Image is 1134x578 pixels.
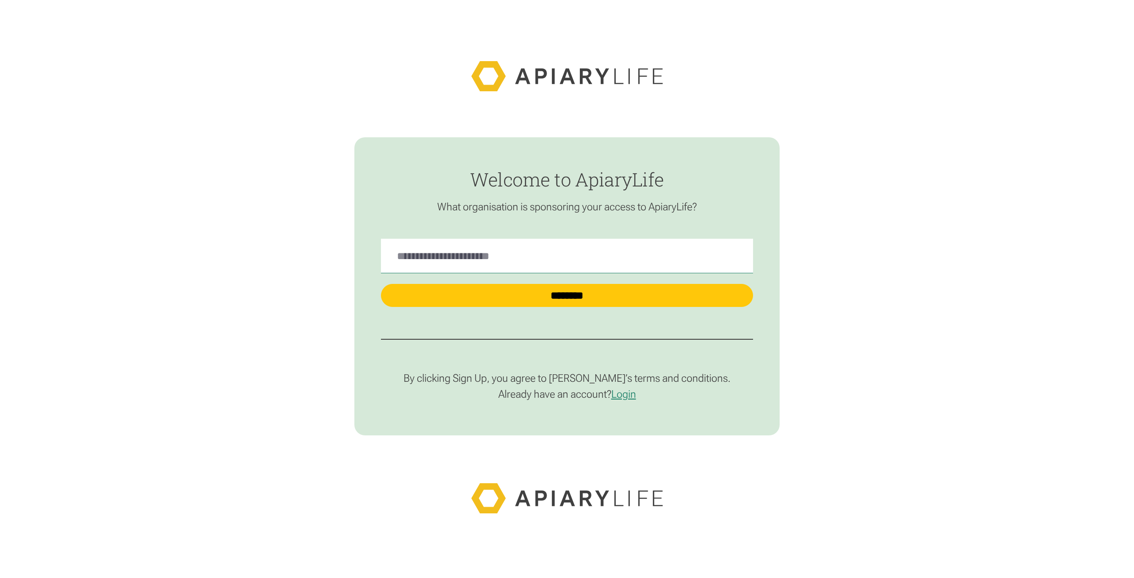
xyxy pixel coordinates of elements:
h1: Welcome to ApiaryLife [381,169,753,190]
a: Login [611,388,636,400]
p: By clicking Sign Up, you agree to [PERSON_NAME]’s terms and conditions. [381,372,753,385]
form: find-employer [354,137,780,435]
p: Already have an account? [381,388,753,401]
p: What organisation is sponsoring your access to ApiaryLife? [381,200,753,213]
